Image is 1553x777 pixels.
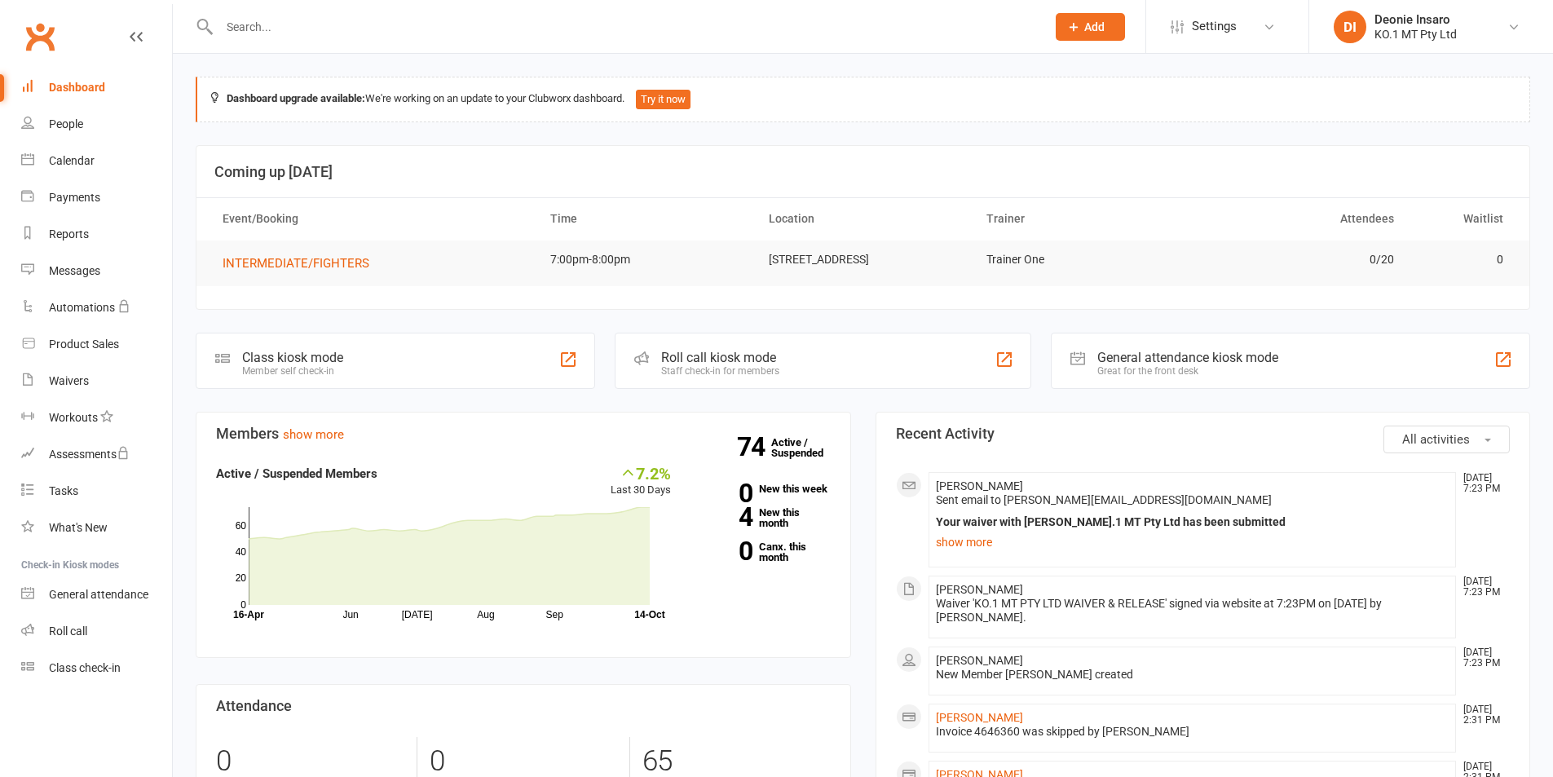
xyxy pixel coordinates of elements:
[21,69,172,106] a: Dashboard
[49,154,95,167] div: Calendar
[1056,13,1125,41] button: Add
[611,464,671,499] div: Last 30 Days
[20,16,60,57] a: Clubworx
[754,198,973,240] th: Location
[49,227,89,241] div: Reports
[695,541,831,563] a: 0Canx. this month
[49,338,119,351] div: Product Sales
[636,90,690,109] button: Try it now
[661,365,779,377] div: Staff check-in for members
[21,510,172,546] a: What's New
[611,464,671,482] div: 7.2%
[49,264,100,277] div: Messages
[49,301,115,314] div: Automations
[936,597,1449,625] div: Waiver 'KO.1 MT PTY LTD WAIVER & RELEASE' signed via website at 7:23PM on [DATE] by [PERSON_NAME].
[227,92,365,104] strong: Dashboard upgrade available:
[21,253,172,289] a: Messages
[1455,473,1509,494] time: [DATE] 7:23 PM
[1455,647,1509,669] time: [DATE] 7:23 PM
[21,473,172,510] a: Tasks
[1192,8,1237,45] span: Settings
[49,521,108,534] div: What's New
[536,198,754,240] th: Time
[1097,365,1278,377] div: Great for the front desk
[695,539,752,563] strong: 0
[49,661,121,674] div: Class check-in
[1374,27,1457,42] div: KO.1 MT Pty Ltd
[936,515,1449,529] div: Your waiver with [PERSON_NAME].1 MT Pty Ltd has been submitted
[21,179,172,216] a: Payments
[1409,198,1518,240] th: Waitlist
[896,426,1511,442] h3: Recent Activity
[1409,241,1518,279] td: 0
[1455,704,1509,726] time: [DATE] 2:31 PM
[972,198,1190,240] th: Trainer
[49,117,83,130] div: People
[49,484,78,497] div: Tasks
[208,198,536,240] th: Event/Booking
[1383,426,1510,453] button: All activities
[196,77,1530,122] div: We're working on an update to your Clubworx dashboard.
[21,576,172,613] a: General attendance kiosk mode
[49,411,98,424] div: Workouts
[936,479,1023,492] span: [PERSON_NAME]
[695,507,831,528] a: 4New this month
[21,400,172,436] a: Workouts
[1334,11,1366,43] div: DI
[21,289,172,326] a: Automations
[21,650,172,686] a: Class kiosk mode
[49,81,105,94] div: Dashboard
[1374,12,1457,27] div: Deonie Insaro
[771,425,843,470] a: 74Active / Suspended
[1190,198,1409,240] th: Attendees
[1190,241,1409,279] td: 0/20
[283,427,344,442] a: show more
[49,625,87,638] div: Roll call
[936,531,1449,554] a: show more
[49,191,100,204] div: Payments
[21,436,172,473] a: Assessments
[242,365,343,377] div: Member self check-in
[972,241,1190,279] td: Trainer One
[49,374,89,387] div: Waivers
[214,15,1035,38] input: Search...
[49,448,130,461] div: Assessments
[216,426,831,442] h3: Members
[1084,20,1105,33] span: Add
[754,241,973,279] td: [STREET_ADDRESS]
[1455,576,1509,598] time: [DATE] 7:23 PM
[49,588,148,601] div: General attendance
[21,613,172,650] a: Roll call
[216,466,377,481] strong: Active / Suspended Members
[21,326,172,363] a: Product Sales
[695,505,752,529] strong: 4
[1097,350,1278,365] div: General attendance kiosk mode
[737,435,771,459] strong: 74
[936,493,1272,506] span: Sent email to [PERSON_NAME][EMAIL_ADDRESS][DOMAIN_NAME]
[936,583,1023,596] span: [PERSON_NAME]
[936,668,1449,682] div: New Member [PERSON_NAME] created
[216,698,831,714] h3: Attendance
[21,143,172,179] a: Calendar
[214,164,1511,180] h3: Coming up [DATE]
[536,241,754,279] td: 7:00pm-8:00pm
[695,483,831,494] a: 0New this week
[936,725,1449,739] div: Invoice 4646360 was skipped by [PERSON_NAME]
[21,363,172,400] a: Waivers
[936,711,1023,724] a: [PERSON_NAME]
[661,350,779,365] div: Roll call kiosk mode
[223,256,369,271] span: INTERMEDIATE/FIGHTERS
[21,106,172,143] a: People
[21,216,172,253] a: Reports
[1402,432,1470,447] span: All activities
[242,350,343,365] div: Class kiosk mode
[936,654,1023,667] span: [PERSON_NAME]
[223,254,381,273] button: INTERMEDIATE/FIGHTERS
[695,481,752,505] strong: 0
